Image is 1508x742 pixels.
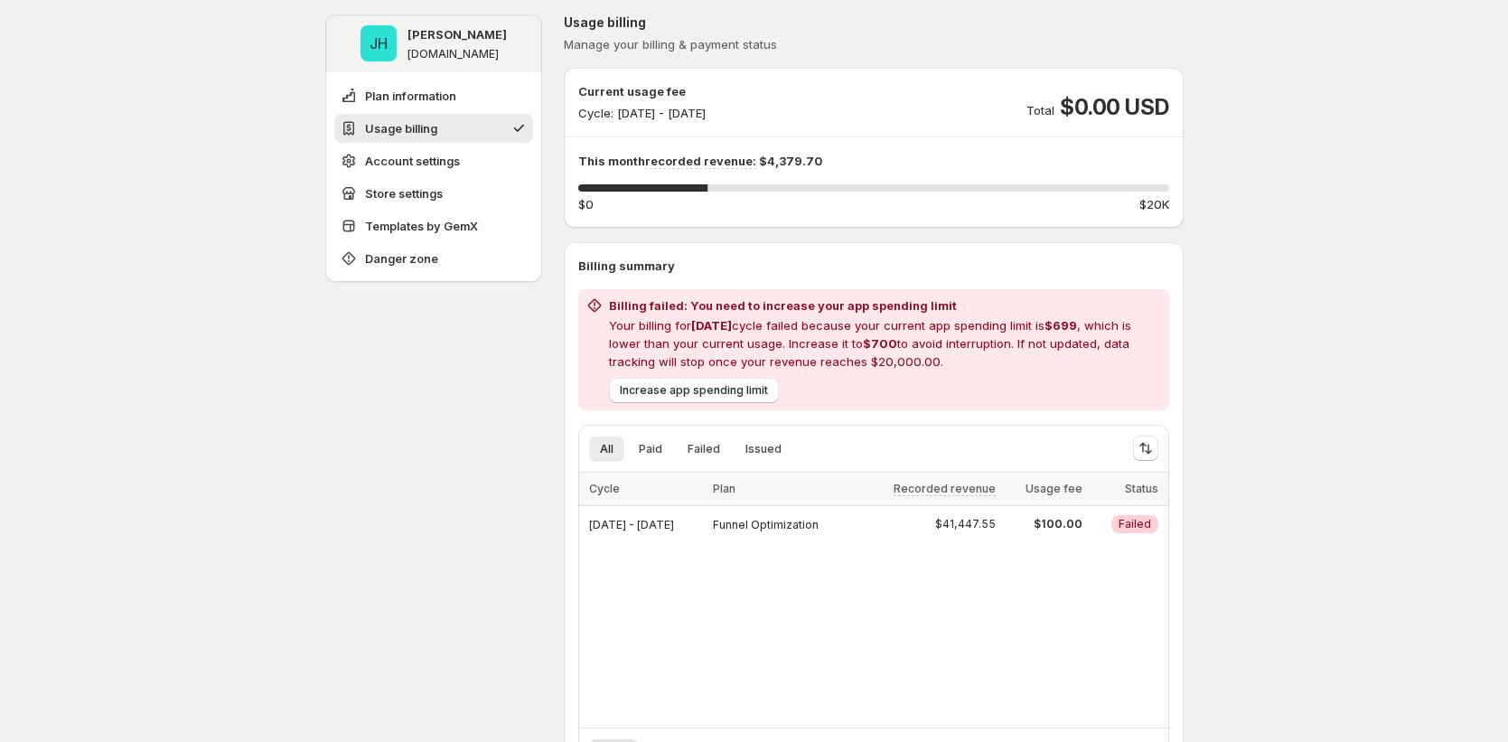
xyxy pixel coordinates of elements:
span: $20K [1139,195,1169,213]
span: Plan information [365,87,456,105]
p: Current usage fee [578,82,706,100]
button: Templates by GemX [334,211,533,240]
span: Jena Hoang [361,25,397,61]
p: Cycle: [DATE] - [DATE] [578,104,706,122]
span: Manage your billing & payment status [564,37,777,52]
span: Usage fee [1026,482,1082,495]
span: [DATE] - [DATE] [589,518,674,531]
span: Paid [639,442,662,456]
p: Your billing for cycle failed because your current app spending limit is , which is lower than yo... [609,316,1162,371]
span: Usage billing [365,119,437,137]
span: recorded revenue: [645,154,756,169]
span: $700 [863,336,897,351]
p: Usage billing [564,14,1184,32]
p: [DOMAIN_NAME] [407,47,499,61]
p: Total [1026,101,1054,119]
h2: Billing failed: You need to increase your app spending limit [609,296,1162,315]
p: Billing summary [578,257,1169,275]
span: All [600,442,614,456]
span: Failed [1119,517,1151,531]
button: Sort the results [1133,436,1158,461]
span: $41,447.55 [935,517,996,531]
span: Increase app spending limit [620,383,768,398]
button: Usage billing [334,114,533,143]
span: $0.00 USD [1060,93,1168,122]
p: [PERSON_NAME] [407,25,507,43]
button: Account settings [334,146,533,175]
span: Failed [688,442,720,456]
span: $0 [578,195,594,213]
span: Plan [713,482,735,495]
span: Templates by GemX [365,217,478,235]
span: $699 [1044,318,1077,333]
span: $100.00 [1007,517,1082,531]
text: JH [370,34,388,52]
button: Increase app spending limit [609,378,779,403]
span: [DATE] [691,318,732,333]
span: Account settings [365,152,460,170]
button: Store settings [334,179,533,208]
span: Cycle [589,482,620,495]
p: This month $4,379.70 [578,152,1169,170]
span: Store settings [365,184,443,202]
button: Danger zone [334,244,533,273]
span: Funnel Optimization [713,518,819,531]
span: Recorded revenue [894,482,996,496]
span: Issued [745,442,782,456]
span: Status [1125,482,1158,495]
button: Plan information [334,81,533,110]
span: Danger zone [365,249,438,268]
